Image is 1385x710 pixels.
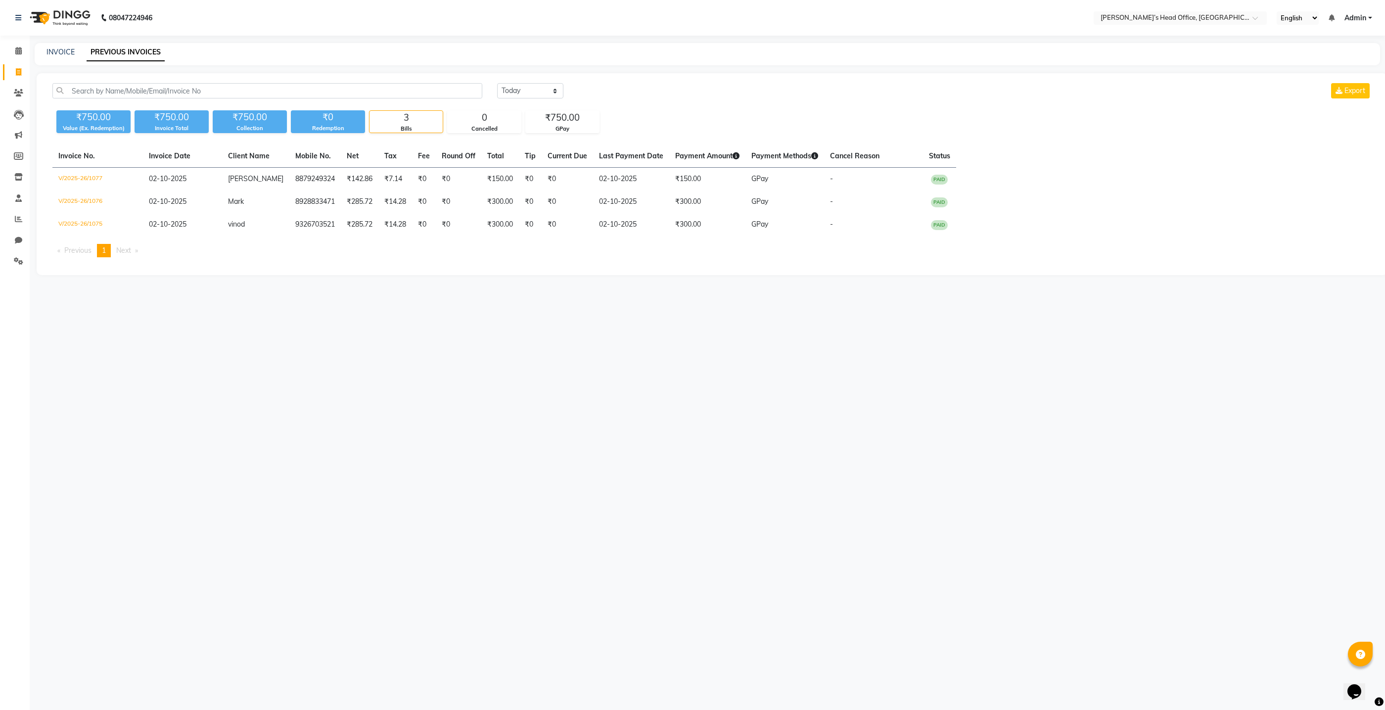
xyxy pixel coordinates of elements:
td: ₹300.00 [669,213,745,236]
span: [PERSON_NAME] [228,174,283,183]
nav: Pagination [52,244,1372,257]
span: Tax [384,151,397,160]
td: ₹7.14 [378,168,412,191]
div: Bills [369,125,443,133]
div: 0 [448,111,521,125]
div: Redemption [291,124,365,133]
td: ₹0 [436,190,481,213]
td: 8928833471 [289,190,341,213]
button: Export [1331,83,1370,98]
td: ₹14.28 [378,190,412,213]
iframe: chat widget [1343,670,1375,700]
span: Cancel Reason [830,151,879,160]
span: Status [929,151,950,160]
td: ₹300.00 [481,213,519,236]
span: Total [487,151,504,160]
div: Invoice Total [135,124,209,133]
div: GPay [526,125,599,133]
td: ₹0 [436,213,481,236]
td: ₹300.00 [669,190,745,213]
span: Payment Methods [751,151,818,160]
td: ₹285.72 [341,190,378,213]
span: Invoice No. [58,151,95,160]
span: Invoice Date [149,151,190,160]
span: - [830,197,833,206]
span: vinod [228,220,245,229]
span: 02-10-2025 [149,174,186,183]
div: ₹750.00 [135,110,209,124]
td: ₹285.72 [341,213,378,236]
td: ₹0 [542,213,593,236]
td: ₹142.86 [341,168,378,191]
td: 9326703521 [289,213,341,236]
div: ₹750.00 [56,110,131,124]
b: 08047224946 [109,4,152,32]
span: Previous [64,246,92,255]
td: ₹0 [542,168,593,191]
div: Cancelled [448,125,521,133]
td: ₹14.28 [378,213,412,236]
span: Tip [525,151,536,160]
span: 02-10-2025 [149,220,186,229]
div: ₹0 [291,110,365,124]
span: Client Name [228,151,270,160]
td: ₹300.00 [481,190,519,213]
span: GPay [751,197,768,206]
span: Last Payment Date [599,151,663,160]
div: Value (Ex. Redemption) [56,124,131,133]
span: - [830,174,833,183]
span: GPay [751,220,768,229]
td: ₹0 [436,168,481,191]
span: GPay [751,174,768,183]
span: Admin [1344,13,1366,23]
td: ₹150.00 [669,168,745,191]
input: Search by Name/Mobile/Email/Invoice No [52,83,482,98]
td: ₹0 [519,190,542,213]
span: PAID [931,197,948,207]
span: - [830,220,833,229]
span: Next [116,246,131,255]
td: ₹0 [412,213,436,236]
a: PREVIOUS INVOICES [87,44,165,61]
td: ₹0 [519,213,542,236]
span: 02-10-2025 [149,197,186,206]
td: ₹0 [519,168,542,191]
img: logo [25,4,93,32]
span: Fee [418,151,430,160]
td: 02-10-2025 [593,168,669,191]
span: Mobile No. [295,151,331,160]
span: 1 [102,246,106,255]
td: 02-10-2025 [593,213,669,236]
span: PAID [931,175,948,185]
span: Net [347,151,359,160]
span: Export [1344,86,1365,95]
span: Payment Amount [675,151,739,160]
td: ₹150.00 [481,168,519,191]
span: Current Due [548,151,587,160]
a: INVOICE [46,47,75,56]
div: Collection [213,124,287,133]
div: ₹750.00 [526,111,599,125]
div: ₹750.00 [213,110,287,124]
span: Mark [228,197,244,206]
td: 02-10-2025 [593,190,669,213]
td: ₹0 [412,190,436,213]
td: ₹0 [542,190,593,213]
td: 8879249324 [289,168,341,191]
td: V/2025-26/1076 [52,190,143,213]
span: Round Off [442,151,475,160]
div: 3 [369,111,443,125]
td: V/2025-26/1075 [52,213,143,236]
td: V/2025-26/1077 [52,168,143,191]
td: ₹0 [412,168,436,191]
span: PAID [931,220,948,230]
